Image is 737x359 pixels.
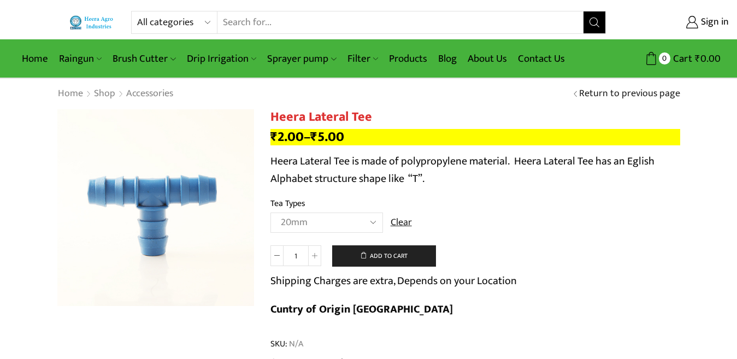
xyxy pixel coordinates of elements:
[310,126,344,148] bdi: 5.00
[217,11,583,33] input: Search for...
[670,51,692,66] span: Cart
[270,126,304,148] bdi: 2.00
[433,46,462,72] a: Blog
[57,87,174,101] nav: Breadcrumb
[126,87,174,101] a: Accessories
[57,109,254,306] img: Reducer Tee For Drip Lateral
[583,11,605,33] button: Search button
[270,126,278,148] span: ₹
[579,87,680,101] a: Return to previous page
[16,46,54,72] a: Home
[391,216,412,230] a: Clear options
[659,52,670,64] span: 0
[54,46,107,72] a: Raingun
[384,46,433,72] a: Products
[270,152,680,187] p: Heera Lateral Tee is made of polypropylene material. Heera Lateral Tee has an Eglish Alphabet str...
[270,300,453,319] b: Cuntry of Origin [GEOGRAPHIC_DATA]
[332,245,436,267] button: Add to cart
[262,46,341,72] a: Sprayer pump
[342,46,384,72] a: Filter
[270,109,680,125] h1: Heera Lateral Tee
[695,50,721,67] bdi: 0.00
[57,87,84,101] a: Home
[93,87,116,101] a: Shop
[270,197,305,210] label: Tea Types
[698,15,729,30] span: Sign in
[270,338,680,350] span: SKU:
[284,245,308,266] input: Product quantity
[270,272,517,290] p: Shipping Charges are extra, Depends on your Location
[695,50,700,67] span: ₹
[310,126,317,148] span: ₹
[287,338,303,350] span: N/A
[270,129,680,145] p: –
[181,46,262,72] a: Drip Irrigation
[107,46,181,72] a: Brush Cutter
[622,13,729,32] a: Sign in
[462,46,512,72] a: About Us
[617,49,721,69] a: 0 Cart ₹0.00
[512,46,570,72] a: Contact Us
